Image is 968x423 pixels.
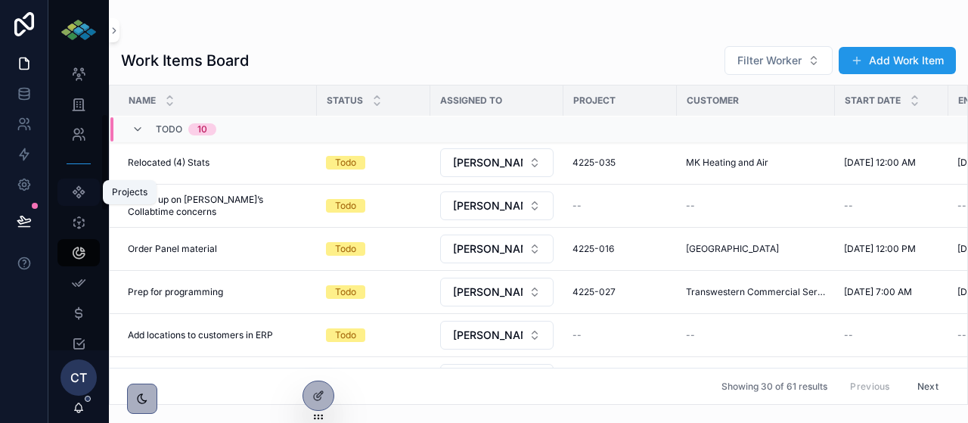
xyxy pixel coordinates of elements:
span: -- [686,200,695,212]
span: [DATE] 12:00 AM [844,157,916,169]
a: -- [686,200,826,212]
button: Select Button [440,321,554,350]
span: Todo [156,123,182,135]
span: [PERSON_NAME] [453,155,523,170]
span: Name [129,95,156,107]
span: CT [70,369,87,387]
a: Todo [326,156,421,170]
button: Select Button [440,191,554,220]
a: Todo [326,199,421,213]
a: [GEOGRAPHIC_DATA] [686,243,826,255]
span: -- [844,329,853,341]
a: Select Button [439,234,554,264]
a: Select Button [439,277,554,307]
a: 4225-016 [572,243,668,255]
a: [DATE] 7:00 AM [844,286,939,298]
a: [DATE] 12:00 AM [844,157,939,169]
a: Relocated (4) Stats [128,157,308,169]
button: Select Button [440,364,554,393]
a: -- [844,329,939,341]
div: Todo [335,285,356,299]
button: Next [907,375,949,398]
div: Todo [335,156,356,170]
a: 4225-016 [572,243,614,255]
img: App logo [60,18,98,42]
span: Assigned to [440,95,502,107]
h1: Work Items Board [121,50,249,71]
a: Select Button [439,191,554,221]
div: Projects [112,186,147,198]
span: Status [327,95,363,107]
a: Select Button [439,320,554,350]
span: Showing 30 of 61 results [721,381,827,393]
div: Todo [335,328,356,342]
a: Todo [326,242,421,256]
div: Todo [335,242,356,256]
a: Transwestern Commercial Services [686,286,826,298]
button: Select Button [440,235,554,263]
a: 4225-035 [572,157,616,169]
a: -- [844,200,939,212]
span: -- [572,200,582,212]
span: Prep for programming [128,286,223,298]
span: -- [957,329,966,341]
a: -- [572,329,668,341]
a: Prep for programming [128,286,308,298]
a: Select Button [439,363,554,393]
div: Todo [335,199,356,213]
button: Add Work Item [839,47,956,74]
span: [PERSON_NAME] [453,328,523,343]
button: Select Button [440,148,554,177]
span: Add locations to customers in ERP [128,329,273,341]
div: scrollable content [48,61,109,350]
span: Relocated (4) Stats [128,157,209,169]
span: -- [957,200,966,212]
span: [DATE] 12:00 PM [844,243,916,255]
a: [DATE] 12:00 PM [844,243,939,255]
a: 4225-027 [572,286,616,298]
span: [DATE] 7:00 AM [844,286,912,298]
span: Order Panel material [128,243,217,255]
a: Add locations to customers in ERP [128,329,308,341]
span: -- [572,329,582,341]
a: [GEOGRAPHIC_DATA] [686,243,779,255]
a: 4225-027 [572,286,668,298]
span: -- [686,329,695,341]
a: MK Heating and Air [686,157,768,169]
a: Follow up on [PERSON_NAME]’s Collabtime concerns [128,194,308,218]
span: [PERSON_NAME] [453,285,523,300]
span: [PERSON_NAME] [453,198,523,213]
a: -- [686,329,826,341]
span: Filter Worker [737,53,802,68]
a: 4225-035 [572,157,668,169]
div: 10 [197,123,207,135]
a: Todo [326,328,421,342]
a: Todo [326,285,421,299]
a: -- [572,200,668,212]
span: Customer [687,95,739,107]
span: Start Date [845,95,901,107]
span: Project [573,95,616,107]
button: Select Button [724,46,833,75]
span: -- [844,200,853,212]
a: Order Panel material [128,243,308,255]
button: Select Button [440,278,554,306]
a: Select Button [439,148,554,178]
span: [PERSON_NAME] [453,241,523,257]
a: MK Heating and Air [686,157,826,169]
